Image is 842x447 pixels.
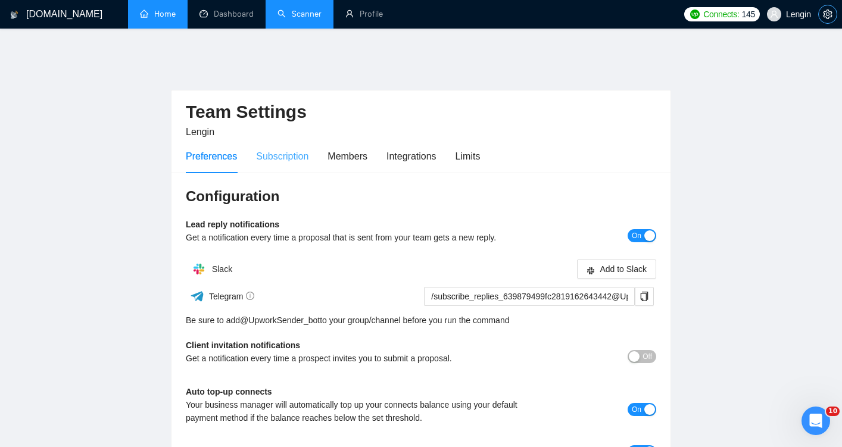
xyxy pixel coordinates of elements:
button: setting [818,5,837,24]
span: Off [643,350,652,363]
h2: Team Settings [186,100,656,124]
div: Get a notification every time a proposal that is sent from your team gets a new reply. [186,231,539,244]
a: @UpworkSender_bot [240,314,320,327]
a: searchScanner [277,9,322,19]
span: On [632,229,641,242]
span: Slack [212,264,232,274]
span: Lengin [186,127,214,137]
div: Limits [456,149,481,164]
img: ww3wtPAAAAAElFTkSuQmCC [190,289,205,304]
b: Lead reply notifications [186,220,279,229]
span: slack [587,266,595,275]
span: Add to Slack [600,262,647,276]
span: On [632,403,641,416]
span: copy [635,292,653,301]
img: logo [10,5,18,24]
img: upwork-logo.png [690,10,700,19]
button: slackAdd to Slack [577,260,656,279]
b: Client invitation notifications [186,340,300,350]
div: Get a notification every time a prospect invites you to submit a proposal. [186,352,539,365]
span: 145 [741,8,754,21]
div: Integrations [386,149,436,164]
span: setting [819,10,837,19]
span: Connects: [703,8,739,21]
a: userProfile [345,9,383,19]
a: dashboardDashboard [199,9,254,19]
a: homeHome [140,9,176,19]
div: Subscription [256,149,308,164]
span: info-circle [246,292,254,300]
iframe: Intercom live chat [802,407,830,435]
span: Telegram [209,292,255,301]
h3: Configuration [186,187,656,206]
div: Members [328,149,367,164]
div: Preferences [186,149,237,164]
div: Be sure to add to your group/channel before you run the command [186,314,656,327]
div: Your business manager will automatically top up your connects balance using your default payment ... [186,398,539,424]
button: copy [635,287,654,306]
span: user [770,10,778,18]
b: Auto top-up connects [186,387,272,396]
a: setting [818,10,837,19]
img: hpQkSZIkSZIkSZIkSZIkSZIkSZIkSZIkSZIkSZIkSZIkSZIkSZIkSZIkSZIkSZIkSZIkSZIkSZIkSZIkSZIkSZIkSZIkSZIkS... [187,257,211,281]
span: 10 [826,407,840,416]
